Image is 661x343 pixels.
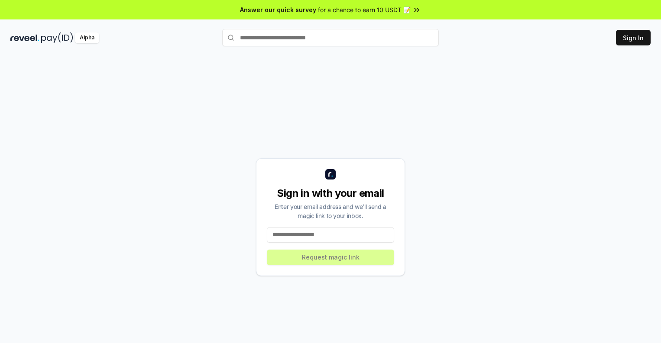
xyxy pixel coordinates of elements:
[240,5,316,14] span: Answer our quick survey
[41,32,73,43] img: pay_id
[10,32,39,43] img: reveel_dark
[75,32,99,43] div: Alpha
[267,186,394,200] div: Sign in with your email
[616,30,651,45] button: Sign In
[267,202,394,220] div: Enter your email address and we’ll send a magic link to your inbox.
[318,5,411,14] span: for a chance to earn 10 USDT 📝
[325,169,336,180] img: logo_small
